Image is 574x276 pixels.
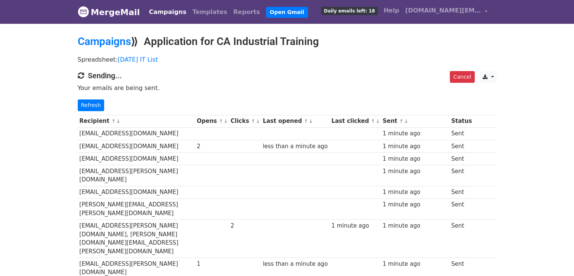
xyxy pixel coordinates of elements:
[318,3,380,18] a: Daily emails left: 18
[78,198,195,220] td: [PERSON_NAME][EMAIL_ADDRESS][PERSON_NAME][DOMAIN_NAME]
[219,118,223,124] a: ↑
[116,118,120,124] a: ↓
[449,140,474,152] td: Sent
[381,115,449,127] th: Sent
[78,115,195,127] th: Recipient
[78,220,195,258] td: [EMAIL_ADDRESS][PERSON_NAME][DOMAIN_NAME], [PERSON_NAME][DOMAIN_NAME][EMAIL_ADDRESS][PERSON_NAME]...
[78,6,89,17] img: MergeMail logo
[231,222,259,230] div: 2
[78,165,195,186] td: [EMAIL_ADDRESS][PERSON_NAME][DOMAIN_NAME]
[383,155,448,163] div: 1 minute ago
[189,5,230,20] a: Templates
[78,56,497,64] p: Spreadsheet:
[146,5,189,20] a: Campaigns
[383,260,448,268] div: 1 minute ago
[449,127,474,140] td: Sent
[383,142,448,151] div: 1 minute ago
[263,260,328,268] div: less than a minute ago
[449,198,474,220] td: Sent
[78,127,195,140] td: [EMAIL_ADDRESS][DOMAIN_NAME]
[111,118,115,124] a: ↑
[78,4,140,20] a: MergeMail
[229,115,261,127] th: Clicks
[78,140,195,152] td: [EMAIL_ADDRESS][DOMAIN_NAME]
[78,71,497,80] h4: Sending...
[197,142,227,151] div: 2
[256,118,260,124] a: ↓
[383,200,448,209] div: 1 minute ago
[78,35,497,48] h2: ⟫ Application for CA Industrial Training
[381,3,402,18] a: Help
[449,152,474,165] td: Sent
[383,167,448,176] div: 1 minute ago
[405,6,481,15] span: [DOMAIN_NAME][EMAIL_ADDRESS][DOMAIN_NAME]
[383,188,448,197] div: 1 minute ago
[195,115,229,127] th: Opens
[230,5,263,20] a: Reports
[399,118,403,124] a: ↑
[197,260,227,268] div: 1
[78,99,105,111] a: Refresh
[78,186,195,198] td: [EMAIL_ADDRESS][DOMAIN_NAME]
[449,186,474,198] td: Sent
[309,118,313,124] a: ↓
[376,118,380,124] a: ↓
[251,118,255,124] a: ↑
[383,129,448,138] div: 1 minute ago
[118,56,158,63] a: [DATE] IT List
[261,115,330,127] th: Last opened
[224,118,228,124] a: ↓
[404,118,408,124] a: ↓
[450,71,474,83] a: Cancel
[78,35,131,48] a: Campaigns
[78,84,497,92] p: Your emails are being sent.
[321,7,377,15] span: Daily emails left: 18
[449,220,474,258] td: Sent
[449,165,474,186] td: Sent
[329,115,381,127] th: Last clicked
[266,7,308,18] a: Open Gmail
[383,222,448,230] div: 1 minute ago
[331,222,379,230] div: 1 minute ago
[402,3,491,21] a: [DOMAIN_NAME][EMAIL_ADDRESS][DOMAIN_NAME]
[78,152,195,165] td: [EMAIL_ADDRESS][DOMAIN_NAME]
[263,142,328,151] div: less than a minute ago
[304,118,308,124] a: ↑
[449,115,474,127] th: Status
[371,118,375,124] a: ↑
